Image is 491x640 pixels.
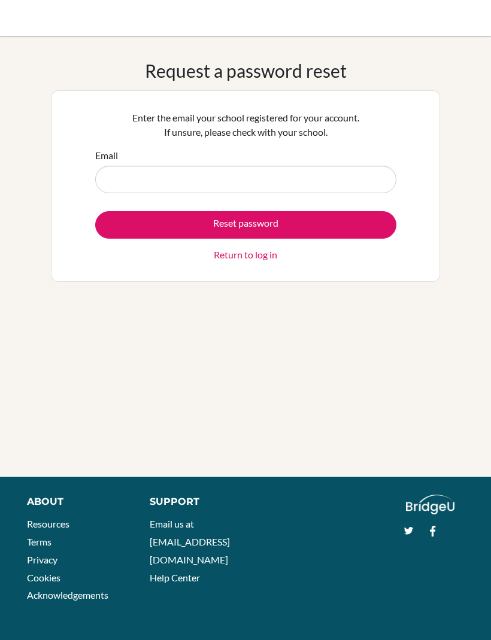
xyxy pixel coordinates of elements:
[150,518,230,565] a: Email us at [EMAIL_ADDRESS][DOMAIN_NAME]
[27,572,60,583] a: Cookies
[27,589,108,601] a: Acknowledgements
[95,111,396,139] p: Enter the email your school registered for your account. If unsure, please check with your school.
[150,495,235,509] div: Support
[95,148,118,163] label: Email
[27,518,69,529] a: Resources
[214,248,277,262] a: Return to log in
[95,211,396,239] button: Reset password
[27,495,123,509] div: About
[150,572,200,583] a: Help Center
[27,554,57,565] a: Privacy
[406,495,454,514] img: logo_white@2x-f4f0deed5e89b7ecb1c2cc34c3e3d731f90f0f143d5ea2071677605dd97b5244.png
[27,536,51,547] a: Terms
[145,60,347,81] h1: Request a password reset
